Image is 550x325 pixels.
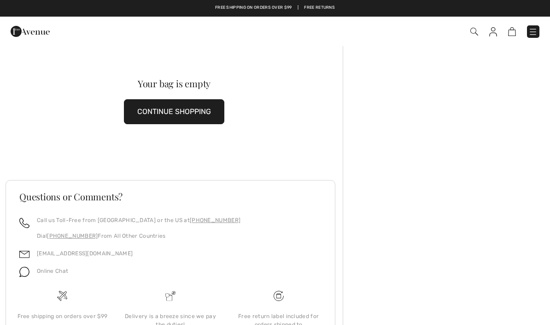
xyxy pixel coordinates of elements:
[190,217,240,223] a: [PHONE_NUMBER]
[489,27,497,36] img: My Info
[37,250,133,257] a: [EMAIL_ADDRESS][DOMAIN_NAME]
[304,5,335,11] a: Free Returns
[47,233,98,239] a: [PHONE_NUMBER]
[19,249,29,259] img: email
[37,268,68,274] span: Online Chat
[11,22,50,41] img: 1ère Avenue
[124,99,224,124] button: CONTINUE SHOPPING
[165,291,176,301] img: Delivery is a breeze since we pay the duties!
[23,79,326,88] div: Your bag is empty
[19,218,29,228] img: call
[37,232,240,240] p: Dial From All Other Countries
[19,192,322,201] h3: Questions or Comments?
[16,312,109,320] div: Free shipping on orders over $99
[528,27,538,36] img: Menu
[57,291,67,301] img: Free shipping on orders over $99
[11,26,50,35] a: 1ère Avenue
[37,216,240,224] p: Call us Toll-Free from [GEOGRAPHIC_DATA] or the US at
[215,5,292,11] a: Free shipping on orders over $99
[508,27,516,36] img: Shopping Bag
[19,267,29,277] img: chat
[274,291,284,301] img: Free shipping on orders over $99
[470,28,478,36] img: Search
[298,5,298,11] span: |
